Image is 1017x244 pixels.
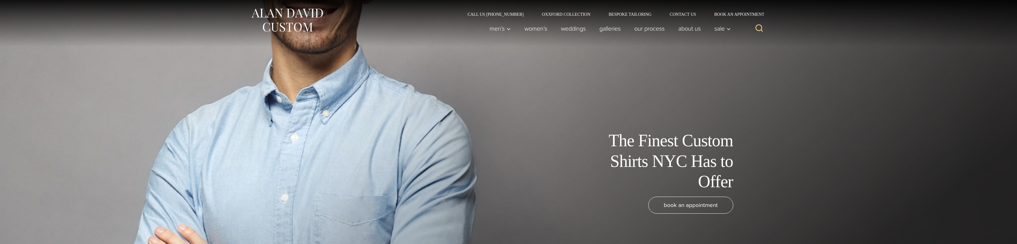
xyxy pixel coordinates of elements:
[705,12,766,16] a: Book an Appointment
[459,12,767,16] nav: Secondary Navigation
[597,130,733,192] h1: The Finest Custom Shirts NYC Has to Offer
[714,25,731,32] span: Sale
[664,201,718,209] span: book an appointment
[648,197,733,214] a: book an appointment
[483,22,734,35] nav: Primary Navigation
[592,22,627,35] a: Galleries
[490,25,511,32] span: Men’s
[671,22,707,35] a: About Us
[752,21,767,36] button: View Search Form
[459,12,533,16] a: Call Us [PHONE_NUMBER]
[533,12,599,16] a: Oxxford Collection
[661,12,705,16] a: Contact Us
[554,22,592,35] a: weddings
[517,22,554,35] a: Women’s
[627,22,671,35] a: Our Process
[251,7,324,34] img: Alan David Custom
[599,12,660,16] a: Bespoke Tailoring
